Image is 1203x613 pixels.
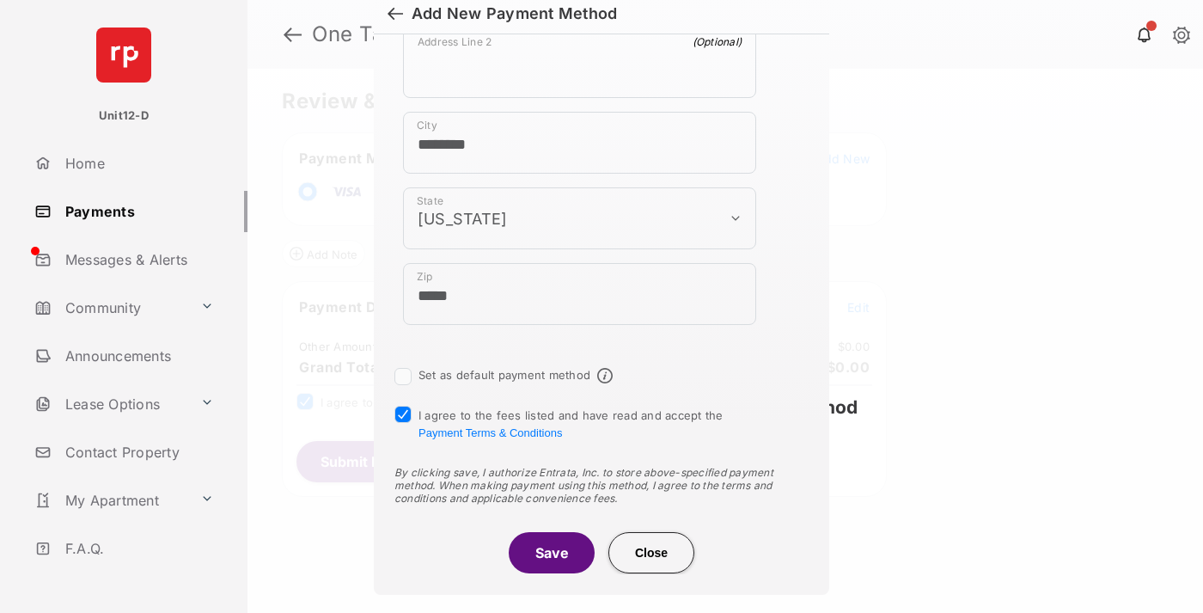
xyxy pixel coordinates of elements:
span: Default payment method info [597,368,613,383]
div: payment_method_screening[postal_addresses][postalCode] [403,263,756,325]
div: payment_method_screening[postal_addresses][addressLine2] [403,28,756,98]
button: Close [608,532,694,573]
div: payment_method_screening[postal_addresses][administrativeArea] [403,187,756,249]
span: I agree to the fees listed and have read and accept the [418,408,724,439]
div: By clicking save, I authorize Entrata, Inc. to store above-specified payment method. When making ... [394,466,809,505]
label: Set as default payment method [418,368,590,382]
div: Add New Payment Method [412,4,617,23]
button: Save [509,532,595,573]
div: payment_method_screening[postal_addresses][locality] [403,112,756,174]
button: I agree to the fees listed and have read and accept the [418,426,562,439]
